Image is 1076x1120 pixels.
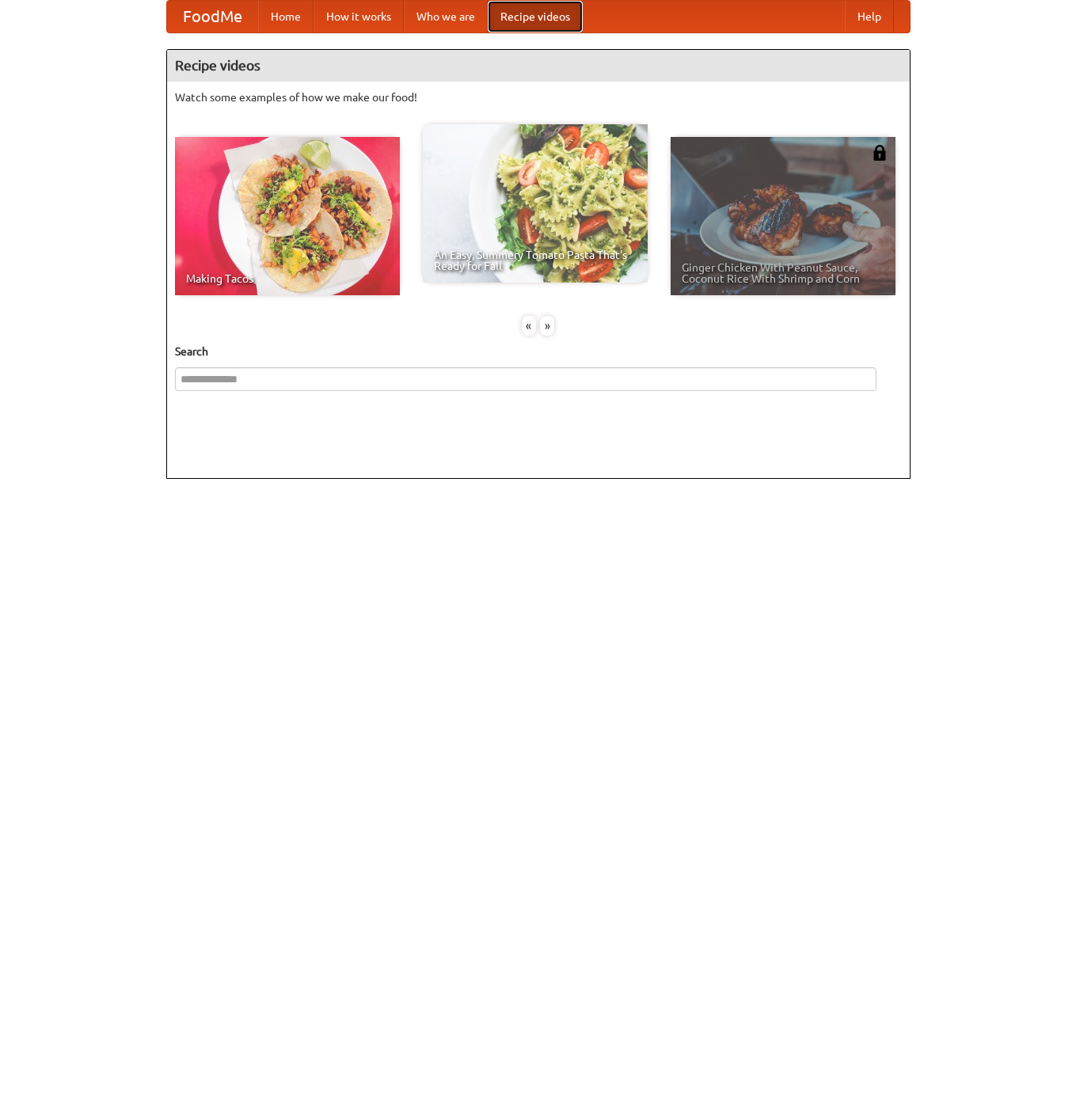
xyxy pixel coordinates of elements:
a: Help [845,1,894,32]
a: Who we are [404,1,488,32]
span: An Easy, Summery Tomato Pasta That's Ready for Fall [434,249,637,271]
a: An Easy, Summery Tomato Pasta That's Ready for Fall [423,124,648,283]
div: « [522,316,536,336]
a: How it works [314,1,404,32]
p: Watch some examples of how we make our food! [175,89,902,105]
a: Home [258,1,314,32]
a: FoodMe [167,1,258,32]
a: Recipe videos [488,1,583,32]
span: Making Tacos [186,273,389,284]
img: 483408.png [872,145,888,161]
h5: Search [175,344,902,359]
h4: Recipe videos [167,50,910,82]
a: Making Tacos [175,137,400,295]
div: » [540,316,554,336]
